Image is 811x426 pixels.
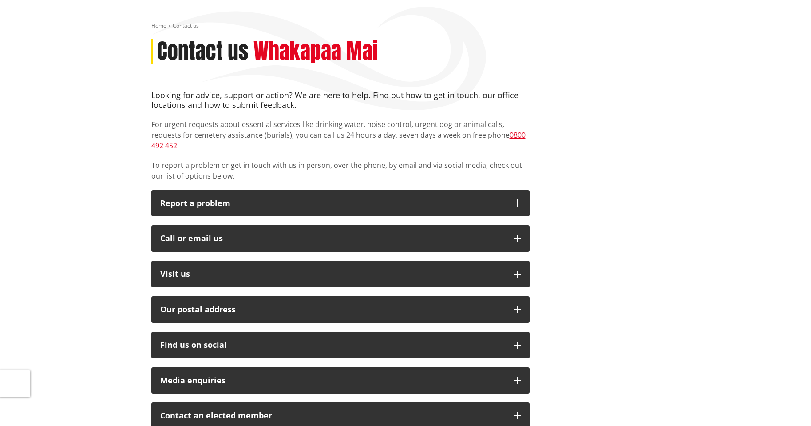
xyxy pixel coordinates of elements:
[160,270,505,279] p: Visit us
[253,39,378,64] h2: Whakapaa Mai
[770,389,802,421] iframe: Messenger Launcher
[157,39,249,64] h1: Contact us
[151,91,530,110] h4: Looking for advice, support or action? We are here to help. Find out how to get in touch, our off...
[151,332,530,358] button: Find us on social
[151,22,166,29] a: Home
[151,190,530,217] button: Report a problem
[151,261,530,287] button: Visit us
[160,341,505,350] div: Find us on social
[151,225,530,252] button: Call or email us
[151,296,530,323] button: Our postal address
[160,199,505,208] p: Report a problem
[173,22,199,29] span: Contact us
[160,305,505,314] h2: Our postal address
[151,130,526,151] a: 0800 492 452
[160,234,505,243] div: Call or email us
[151,160,530,181] p: To report a problem or get in touch with us in person, over the phone, by email and via social me...
[160,376,505,385] div: Media enquiries
[151,119,530,151] p: For urgent requests about essential services like drinking water, noise control, urgent dog or an...
[151,22,660,30] nav: breadcrumb
[151,367,530,394] button: Media enquiries
[160,411,505,420] p: Contact an elected member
